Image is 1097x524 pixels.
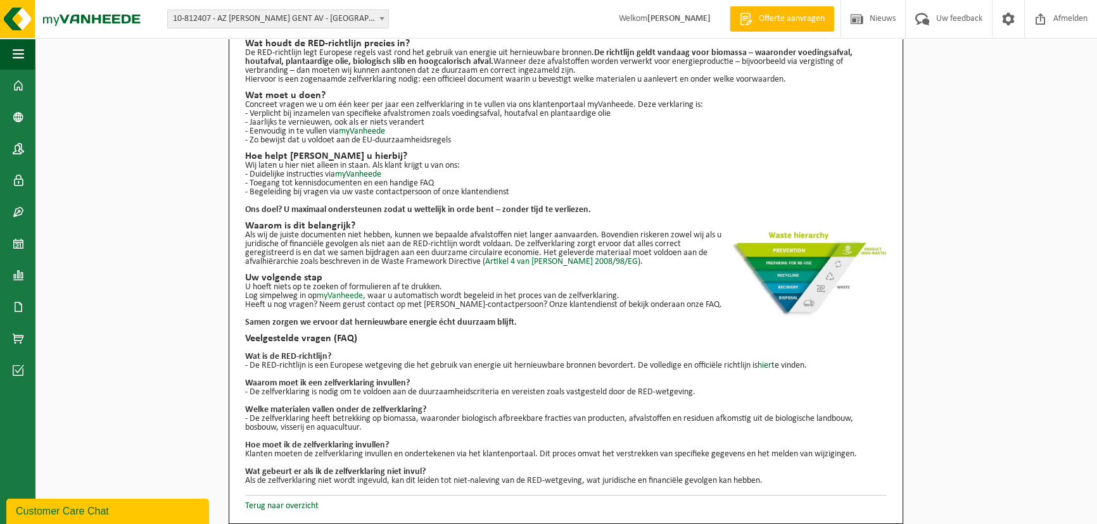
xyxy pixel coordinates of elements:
p: - Toegang tot kennisdocumenten en een handige FAQ [245,179,887,188]
p: - De zelfverklaring heeft betrekking op biomassa, waaronder biologisch afbreekbare fracties van p... [245,415,887,432]
strong: De richtlijn geldt vandaag voor biomassa – waaronder voedingsafval, houtafval, plantaardige olie,... [245,48,853,66]
p: Concreet vragen we u om één keer per jaar een zelfverklaring in te vullen via ons klantenportaal ... [245,101,887,109]
p: - De zelfverklaring is nodig om te voldoen aan de duurzaamheidscriteria en vereisten zoals vastge... [245,388,887,397]
strong: Ons doel? U maximaal ondersteunen zodat u wettelijk in orde bent – zonder tijd te verliezen. [245,205,591,215]
p: - Begeleiding bij vragen via uw vaste contactpersoon of onze klantendienst [245,188,887,197]
p: - De RED-richtlijn is een Europese wetgeving die het gebruik van energie uit hernieuwbare bronnen... [245,361,887,370]
p: - Duidelijke instructies via [245,170,887,179]
b: Wat is de RED-richtlijn? [245,352,331,361]
p: Als de zelfverklaring niet wordt ingevuld, kan dit leiden tot niet-naleving van de RED-wetgeving,... [245,477,887,485]
h2: Hoe helpt [PERSON_NAME] u hierbij? [245,151,887,161]
h2: Waarom is dit belangrijk? [245,221,887,231]
p: - Jaarlijks te vernieuwen, ook als er niets verandert [245,118,887,127]
h2: Veelgestelde vragen (FAQ) [245,334,887,344]
a: hier [758,361,771,370]
a: myVanheede [317,291,363,301]
p: Heeft u nog vragen? Neem gerust contact op met [PERSON_NAME]-contactpersoon? Onze klantendienst o... [245,301,887,309]
a: Offerte aanvragen [730,6,834,32]
p: U hoeft niets op te zoeken of formulieren af te drukken. Log simpelweg in op , waar u automatisch... [245,283,887,301]
h2: Wat moet u doen? [245,90,887,101]
p: Klanten moeten de zelfverklaring invullen en ondertekenen via het klantenportaal. Dit proces omva... [245,450,887,459]
p: - Zo bewijst dat u voldoet aan de EU-duurzaamheidsregels [245,136,887,145]
span: Offerte aanvragen [756,13,828,25]
p: Hiervoor is een zogenaamde zelfverklaring nodig: een officieel document waarin u bevestigt welke ... [245,75,887,84]
p: Als wij de juiste documenten niet hebben, kunnen we bepaalde afvalstoffen niet langer aanvaarden.... [245,231,887,266]
strong: [PERSON_NAME] [647,14,711,23]
a: Artikel 4 van [PERSON_NAME] 2008/98/EG [485,257,638,266]
span: 10-812407 - AZ JAN PALFIJN GENT AV - GENT [168,10,388,28]
b: Wat gebeurt er als ik de zelfverklaring niet invul? [245,467,426,477]
p: - Eenvoudig in te vullen via [245,127,887,136]
h2: Uw volgende stap [245,273,887,283]
p: De RED-richtlijn legt Europese regels vast rond het gebruik van energie uit hernieuwbare bronnen.... [245,49,887,75]
b: Hoe moet ik de zelfverklaring invullen? [245,440,389,450]
p: Wij laten u hier niet alleen in staan. Als klant krijgt u van ons: [245,161,887,170]
b: Samen zorgen we ervoor dat hernieuwbare energie écht duurzaam blijft. [245,318,517,327]
a: myVanheede [339,127,385,136]
b: Waarom moet ik een zelfverklaring invullen? [245,378,410,388]
a: Terug naar overzicht [245,501,319,511]
span: 10-812407 - AZ JAN PALFIJN GENT AV - GENT [167,9,389,28]
b: Welke materialen vallen onder de zelfverklaring? [245,405,426,415]
iframe: chat widget [6,496,212,524]
h2: Wat houdt de RED-richtlijn precies in? [245,39,887,49]
a: myVanheede [335,170,381,179]
p: - Verplicht bij inzamelen van specifieke afvalstromen zoals voedingsafval, houtafval en plantaard... [245,109,887,118]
